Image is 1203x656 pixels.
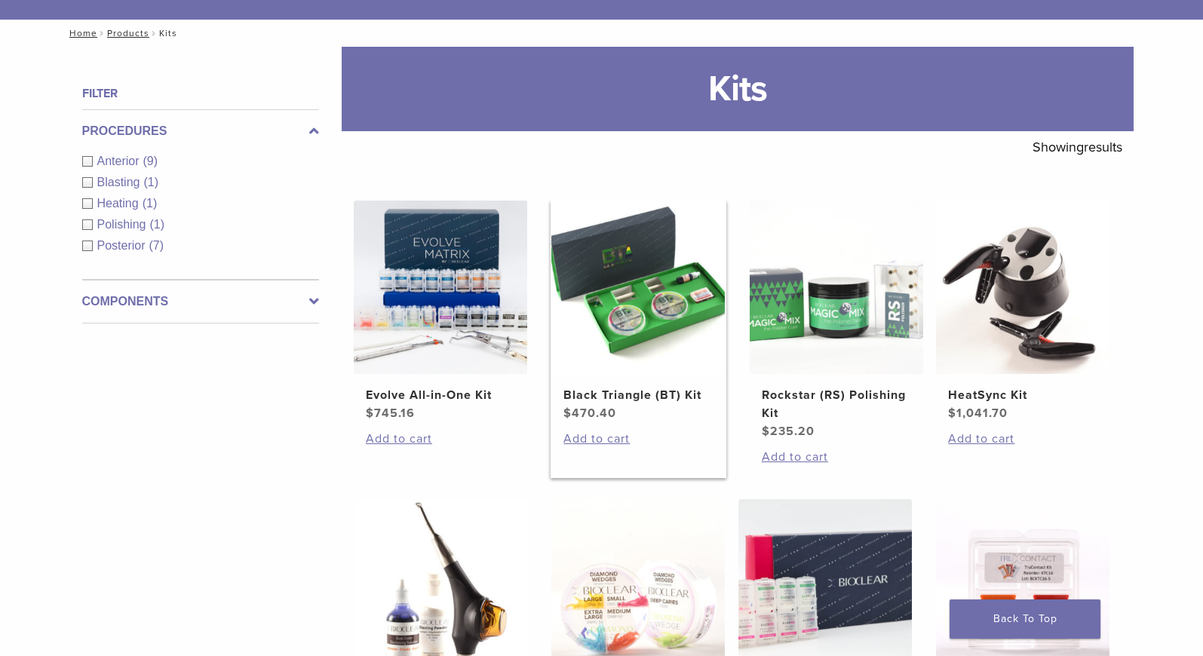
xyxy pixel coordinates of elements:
[366,430,515,448] a: Add to cart: “Evolve All-in-One Kit”
[1033,131,1122,163] p: Showing results
[107,28,149,38] a: Products
[762,424,770,439] span: $
[97,176,144,189] span: Blasting
[563,386,713,404] h2: Black Triangle (BT) Kit
[353,201,529,422] a: Evolve All-in-One KitEvolve All-in-One Kit $745.16
[749,201,925,440] a: Rockstar (RS) Polishing KitRockstar (RS) Polishing Kit $235.20
[366,386,515,404] h2: Evolve All-in-One Kit
[149,29,159,37] span: /
[563,430,713,448] a: Add to cart: “Black Triangle (BT) Kit”
[82,293,319,311] label: Components
[149,239,164,252] span: (7)
[563,406,616,421] bdi: 470.40
[750,201,923,374] img: Rockstar (RS) Polishing Kit
[143,176,158,189] span: (1)
[65,28,97,38] a: Home
[143,197,158,210] span: (1)
[354,201,527,374] img: Evolve All-in-One Kit
[82,122,319,140] label: Procedures
[97,155,143,167] span: Anterior
[948,386,1097,404] h2: HeatSync Kit
[936,201,1109,374] img: HeatSync Kit
[762,448,911,466] a: Add to cart: “Rockstar (RS) Polishing Kit”
[342,47,1134,131] h1: Kits
[762,386,911,422] h2: Rockstar (RS) Polishing Kit
[948,406,1008,421] bdi: 1,041.70
[143,155,158,167] span: (9)
[551,201,725,374] img: Black Triangle (BT) Kit
[935,201,1111,422] a: HeatSync KitHeatSync Kit $1,041.70
[97,29,107,37] span: /
[366,406,415,421] bdi: 745.16
[97,239,149,252] span: Posterior
[762,424,815,439] bdi: 235.20
[551,201,726,422] a: Black Triangle (BT) KitBlack Triangle (BT) Kit $470.40
[82,84,319,103] h4: Filter
[563,406,572,421] span: $
[948,406,956,421] span: $
[97,197,143,210] span: Heating
[59,20,1145,47] nav: Kits
[97,218,150,231] span: Polishing
[950,599,1100,639] a: Back To Top
[948,430,1097,448] a: Add to cart: “HeatSync Kit”
[149,218,164,231] span: (1)
[366,406,374,421] span: $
